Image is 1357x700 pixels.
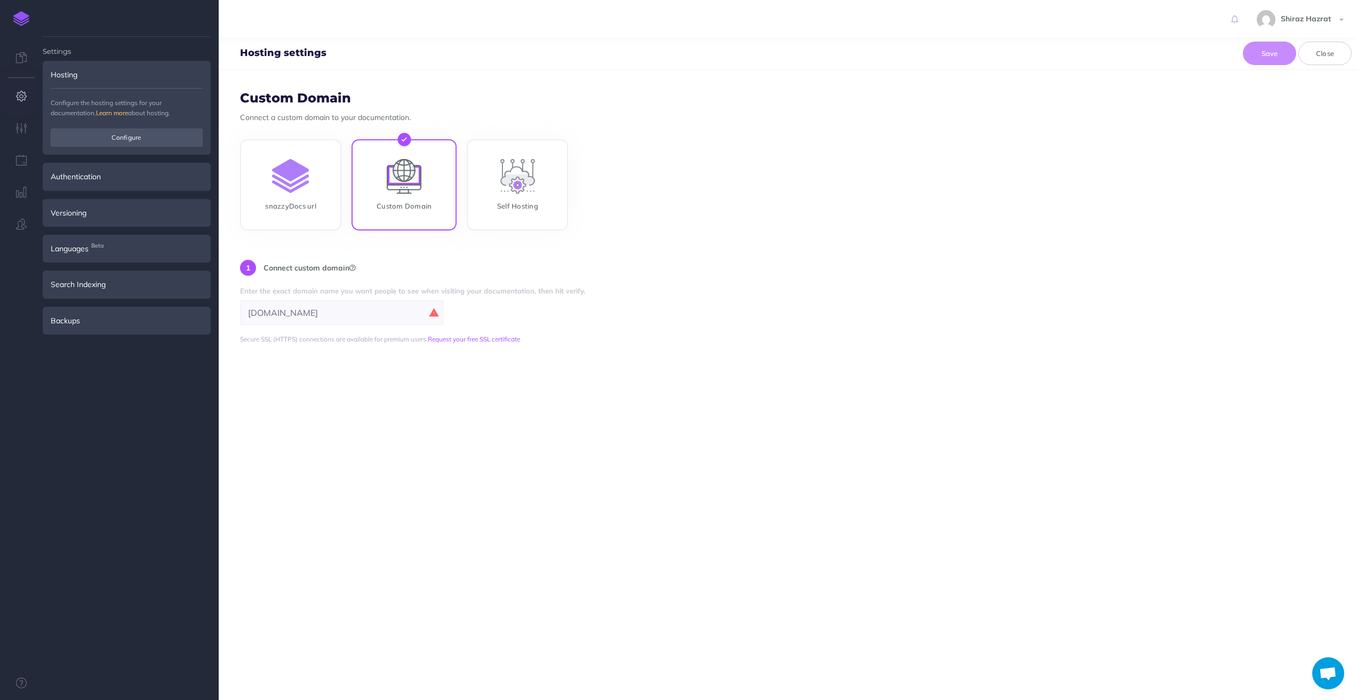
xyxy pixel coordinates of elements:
div: Hosting [43,61,211,89]
label: Enter the exact domain name you want people to see when visiting your documentation, then hit ver... [240,285,1336,297]
h4: Settings [43,37,211,55]
button: Close [1298,42,1352,65]
div: 1 [240,260,256,276]
p: Configure the hosting settings for your documentation. about hosting. [51,98,203,118]
div: Search Indexing [43,271,211,298]
span: Secure SSL (HTTPS) connections are available for premium users. [240,335,520,343]
h4: Hosting settings [240,48,326,59]
span: Beta [89,240,106,251]
span: Shiraz Hazrat [1275,14,1336,23]
span: Languages [51,243,89,254]
div: Open chat [1312,657,1344,689]
input: docs.your-domain.com [240,300,443,325]
img: f24abfa90493f84c710da7b1c7ca5087.jpg [1257,10,1275,29]
button: Configure [51,129,203,147]
div: Authentication [43,163,211,190]
div: Backups [43,307,211,335]
div: Versioning [43,199,211,227]
h3: Custom Domain [240,91,1336,105]
a: Request your free SSL certificate [428,335,520,343]
div: LanguagesBeta [43,235,211,262]
button: Save [1243,42,1296,65]
p: Connect a custom domain to your documentation. [240,112,1336,123]
a: Learn more [96,109,128,117]
img: logo-mark.svg [13,11,29,26]
p: Connect custom domain [264,262,356,274]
